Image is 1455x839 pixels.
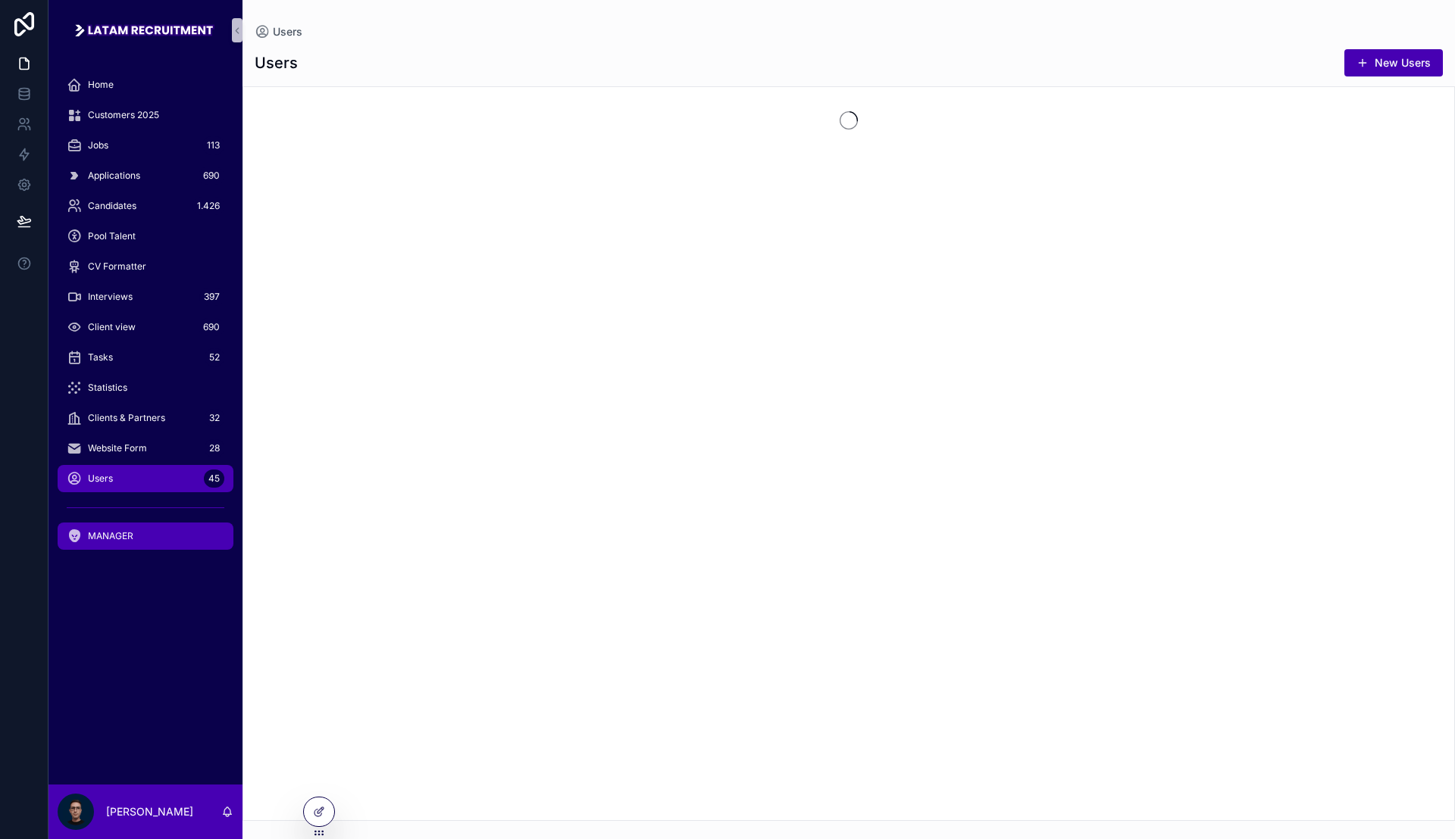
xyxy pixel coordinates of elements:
[58,435,233,462] a: Website Form28
[88,530,133,542] span: MANAGER
[205,439,224,457] div: 28
[58,192,233,220] a: Candidates1.426
[204,469,224,488] div: 45
[88,200,136,212] span: Candidates
[255,52,298,73] h1: Users
[202,136,224,154] div: 113
[58,374,233,401] a: Statistics
[58,101,233,129] a: Customers 2025
[88,260,146,273] span: CV Formatter
[58,223,233,250] a: Pool Talent
[88,230,136,242] span: Pool Talent
[88,442,147,454] span: Website Form
[1344,49,1443,76] button: New Users
[88,139,108,151] span: Jobs
[58,71,233,98] a: Home
[88,382,127,394] span: Statistics
[88,321,136,333] span: Client view
[255,24,302,39] a: Users
[205,409,224,427] div: 32
[106,804,193,819] p: [PERSON_NAME]
[273,24,302,39] span: Users
[58,283,233,310] a: Interviews397
[58,404,233,432] a: Clients & Partners32
[48,61,242,569] div: scrollable content
[88,109,159,121] span: Customers 2025
[73,18,218,42] img: App logo
[192,197,224,215] div: 1.426
[199,288,224,306] div: 397
[88,351,113,363] span: Tasks
[199,167,224,185] div: 690
[58,465,233,492] a: Users45
[88,79,114,91] span: Home
[58,344,233,371] a: Tasks52
[88,170,140,182] span: Applications
[58,522,233,550] a: MANAGER
[88,473,113,485] span: Users
[205,348,224,366] div: 52
[88,412,165,424] span: Clients & Partners
[88,291,133,303] span: Interviews
[58,313,233,341] a: Client view690
[58,162,233,189] a: Applications690
[58,132,233,159] a: Jobs113
[199,318,224,336] div: 690
[58,253,233,280] a: CV Formatter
